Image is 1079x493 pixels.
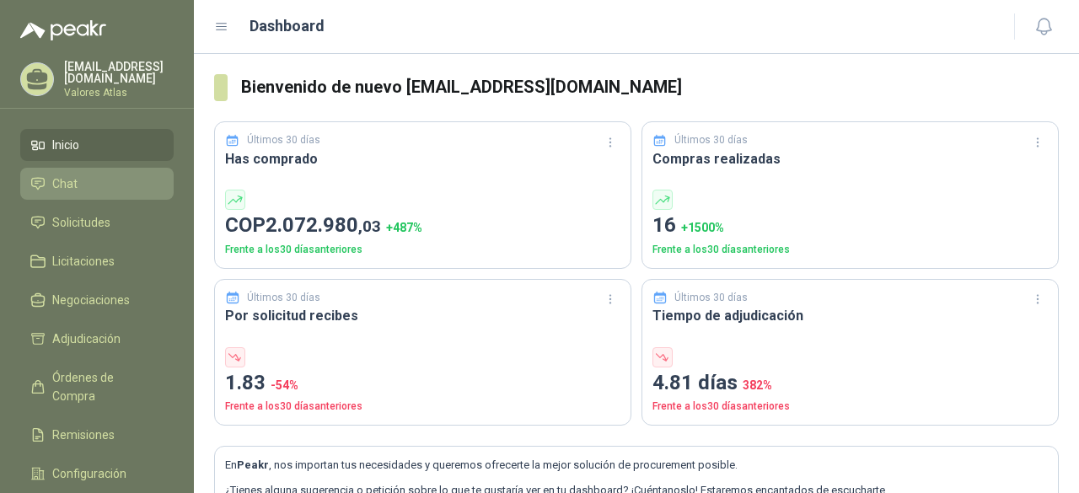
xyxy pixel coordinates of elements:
p: Frente a los 30 días anteriores [652,242,1048,258]
a: Solicitudes [20,206,174,238]
p: Últimos 30 días [247,132,320,148]
b: Peakr [237,458,269,471]
span: Adjudicación [52,330,121,348]
p: Últimos 30 días [674,132,748,148]
span: + 1500 % [681,221,724,234]
p: Últimos 30 días [674,290,748,306]
a: Configuración [20,458,174,490]
h3: Has comprado [225,148,620,169]
h1: Dashboard [250,14,325,38]
span: ,03 [358,217,381,236]
a: Negociaciones [20,284,174,316]
a: Órdenes de Compra [20,362,174,412]
span: + 487 % [386,221,422,234]
a: Licitaciones [20,245,174,277]
p: Frente a los 30 días anteriores [652,399,1048,415]
a: Remisiones [20,419,174,451]
span: Negociaciones [52,291,130,309]
p: [EMAIL_ADDRESS][DOMAIN_NAME] [64,61,174,84]
span: Chat [52,174,78,193]
p: 1.83 [225,367,620,399]
a: Inicio [20,129,174,161]
span: -54 % [271,378,298,392]
p: Últimos 30 días [247,290,320,306]
span: Inicio [52,136,79,154]
span: Licitaciones [52,252,115,271]
p: Frente a los 30 días anteriores [225,242,620,258]
a: Adjudicación [20,323,174,355]
p: En , nos importan tus necesidades y queremos ofrecerte la mejor solución de procurement posible. [225,457,1048,474]
a: Chat [20,168,174,200]
span: Órdenes de Compra [52,368,158,405]
h3: Bienvenido de nuevo [EMAIL_ADDRESS][DOMAIN_NAME] [241,74,1060,100]
p: Valores Atlas [64,88,174,98]
h3: Tiempo de adjudicación [652,305,1048,326]
img: Logo peakr [20,20,106,40]
p: 4.81 días [652,367,1048,399]
span: Remisiones [52,426,115,444]
span: Solicitudes [52,213,110,232]
p: Frente a los 30 días anteriores [225,399,620,415]
h3: Por solicitud recibes [225,305,620,326]
p: 16 [652,210,1048,242]
span: 2.072.980 [266,213,381,237]
p: COP [225,210,620,242]
h3: Compras realizadas [652,148,1048,169]
span: 382 % [743,378,772,392]
span: Configuración [52,464,126,483]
